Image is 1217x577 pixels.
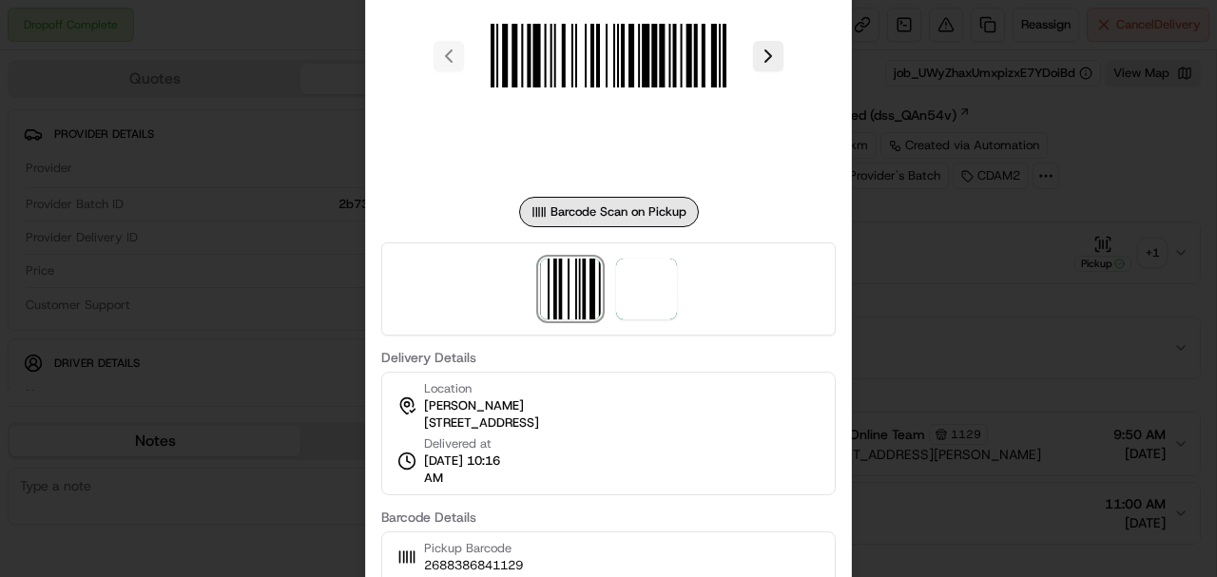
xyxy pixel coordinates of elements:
[19,75,346,106] p: Welcome 👋
[424,452,512,487] span: [DATE] 10:16 AM
[161,277,176,292] div: 💻
[519,197,699,227] div: Barcode Scan on Pickup
[19,181,53,215] img: 1736555255976-a54dd68f-1ca7-489b-9aae-adbdc363a1c4
[134,320,230,336] a: Powered byPylon
[424,414,539,432] span: [STREET_ADDRESS]
[19,277,34,292] div: 📗
[424,557,523,574] span: 2688386841129
[65,200,241,215] div: We're available if you need us!
[19,18,57,56] img: Nash
[180,275,305,294] span: API Documentation
[424,435,512,452] span: Delivered at
[38,275,145,294] span: Knowledge Base
[381,510,836,524] label: Barcode Details
[189,321,230,336] span: Pylon
[153,267,313,301] a: 💻API Documentation
[11,267,153,301] a: 📗Knowledge Base
[424,540,523,557] span: Pickup Barcode
[424,397,524,414] span: [PERSON_NAME]
[381,351,836,364] label: Delivery Details
[323,186,346,209] button: Start new chat
[424,380,472,397] span: Location
[49,122,342,142] input: Got a question? Start typing here...
[65,181,312,200] div: Start new chat
[540,259,601,319] img: barcode_scan_on_pickup image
